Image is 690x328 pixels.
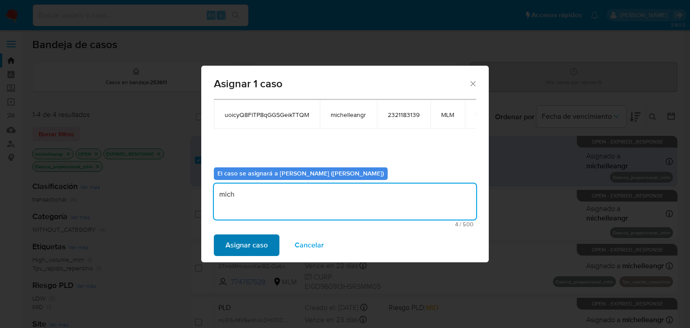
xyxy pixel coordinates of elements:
[217,169,384,178] b: El caso se asignará a [PERSON_NAME] ([PERSON_NAME])
[201,66,489,262] div: assign-modal
[469,79,477,87] button: Cerrar ventana
[388,111,420,119] span: 2321183139
[295,235,324,255] span: Cancelar
[225,111,309,119] span: uoicyQ8FlTP8qGGSGeikTTQM
[214,78,469,89] span: Asignar 1 caso
[441,111,454,119] span: MLM
[226,235,268,255] span: Asignar caso
[283,234,336,256] button: Cancelar
[331,111,366,119] span: michelleangr
[217,221,473,227] span: Máximo 500 caracteres
[214,184,476,220] textarea: mich
[214,234,279,256] button: Asignar caso
[476,109,487,120] button: icon-button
